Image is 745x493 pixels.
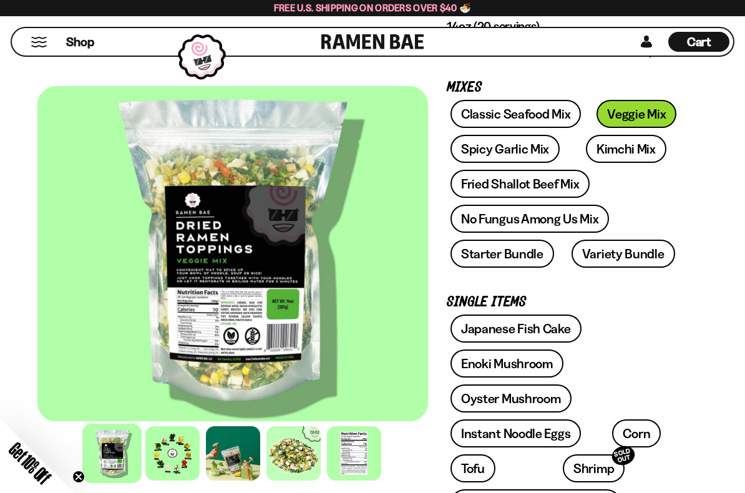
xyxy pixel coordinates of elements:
[450,240,554,268] a: Starter Bundle
[450,315,582,343] a: Japanese Fish Cake
[450,454,495,482] a: Tofu
[6,439,54,487] span: Get 10% Off
[563,454,625,482] a: ShrimpSOLD OUT
[66,34,94,51] span: Shop
[72,471,85,483] button: Close teaser
[450,100,581,128] a: Classic Seafood Mix
[450,349,563,378] a: Enoki Mushroom
[450,384,572,412] a: Oyster Mushroom
[586,135,666,163] a: Kimchi Mix
[572,240,675,268] a: Variety Bundle
[274,2,472,14] span: Free U.S. Shipping on Orders over $40 🍜
[447,82,689,94] p: Mixes
[66,32,94,52] a: Shop
[668,28,729,56] a: Cart
[612,419,661,447] a: Corn
[31,37,47,47] button: Mobile Menu Trigger
[687,34,711,49] span: Cart
[450,205,609,233] a: No Fungus Among Us Mix
[610,444,637,468] div: SOLD OUT
[450,135,560,163] a: Spicy Garlic Mix
[450,419,581,447] a: Instant Noodle Eggs
[447,296,689,308] p: Single Items
[450,170,590,198] a: Fried Shallot Beef Mix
